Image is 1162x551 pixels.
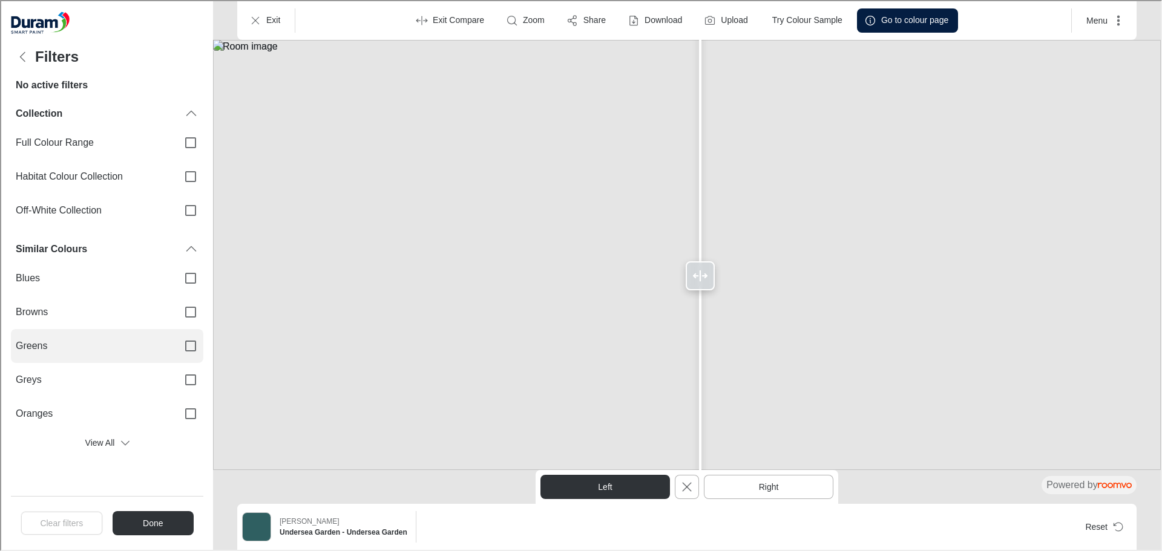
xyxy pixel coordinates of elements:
[1074,514,1131,538] button: Reset product
[111,510,192,534] button: Close the filters menu
[15,270,167,284] span: Blues
[15,203,167,216] span: Off-White Collection
[212,39,1160,469] img: Room image
[880,13,947,25] p: Go to colour page
[643,13,681,25] p: Download
[33,70,42,80] img: tab_domain_overview_orange.svg
[275,511,410,540] button: Show details for Undersea Garden
[134,71,204,79] div: Keywords by Traffic
[497,7,553,31] button: Zoom room image
[407,7,493,31] button: Exit compare mode
[278,515,338,526] p: [PERSON_NAME]
[703,474,832,498] button: Select right canvas
[856,7,957,31] button: Go to colour page
[278,526,406,536] h6: Undersea Garden - Undersea Garden
[582,13,605,25] p: Share
[10,236,202,260] div: Similar Colours
[31,31,133,41] div: Domain: [DOMAIN_NAME]
[15,304,167,318] span: Browns
[241,512,269,540] img: Undersea Garden
[15,77,87,91] h6: No active filters
[10,429,202,454] button: View All
[10,100,202,125] div: Collection
[10,44,34,68] button: Back
[10,10,68,34] a: Go to Duram's website.
[10,44,202,549] div: Filters menu
[539,474,669,498] button: Select left canvas
[15,372,167,385] span: Greys
[15,241,183,255] div: Similar Colours
[761,7,851,31] button: Try Colour Sample
[46,71,108,79] div: Domain Overview
[619,7,691,31] button: Download
[34,19,59,29] div: v 4.0.25
[15,169,167,182] span: Habitat Colour Collection
[34,47,77,65] h4: Filters
[1075,7,1131,31] button: More actions
[695,7,756,31] button: Upload a picture of your room
[15,106,183,119] div: Collection
[15,135,167,148] span: Full Colour Range
[720,13,746,25] label: Upload
[15,338,167,351] span: Greens
[558,7,614,31] button: Share
[19,19,29,29] img: logo_orange.svg
[265,13,279,25] p: Exit
[10,10,68,34] img: Logo representing Duram.
[432,13,483,25] p: Exit Compare
[19,31,29,41] img: website_grey.svg
[522,13,543,25] p: Zoom
[241,7,289,31] button: Exit
[15,406,167,419] span: Oranges
[674,474,698,498] button: Exit Compare
[120,70,130,80] img: tab_keywords_by_traffic_grey.svg
[771,13,841,25] p: Try Colour Sample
